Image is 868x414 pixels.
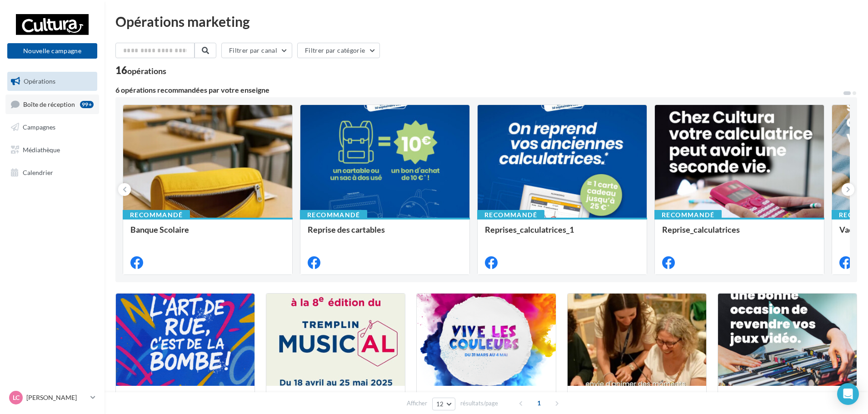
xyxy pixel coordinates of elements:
[436,400,444,408] span: 12
[7,389,97,406] a: LC [PERSON_NAME]
[23,100,75,108] span: Boîte de réception
[532,396,546,410] span: 1
[221,43,292,58] button: Filtrer par canal
[5,140,99,160] a: Médiathèque
[26,393,87,402] p: [PERSON_NAME]
[308,224,385,234] span: Reprise des cartables
[297,43,380,58] button: Filtrer par catégorie
[13,393,20,402] span: LC
[123,210,190,220] div: Recommandé
[23,168,53,176] span: Calendrier
[127,67,166,75] div: opérations
[5,118,99,137] a: Campagnes
[654,210,722,220] div: Recommandé
[662,224,740,234] span: Reprise_calculatrices
[407,399,427,408] span: Afficher
[24,77,55,85] span: Opérations
[485,224,574,234] span: Reprises_calculatrices_1
[80,101,94,108] div: 99+
[5,163,99,182] a: Calendrier
[23,146,60,154] span: Médiathèque
[5,95,99,114] a: Boîte de réception99+
[7,43,97,59] button: Nouvelle campagne
[115,15,857,28] div: Opérations marketing
[130,224,189,234] span: Banque Scolaire
[115,65,166,75] div: 16
[300,210,367,220] div: Recommandé
[460,399,498,408] span: résultats/page
[432,398,455,410] button: 12
[23,123,55,131] span: Campagnes
[477,210,544,220] div: Recommandé
[837,383,859,405] div: Open Intercom Messenger
[5,72,99,91] a: Opérations
[115,86,843,94] div: 6 opérations recommandées par votre enseigne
